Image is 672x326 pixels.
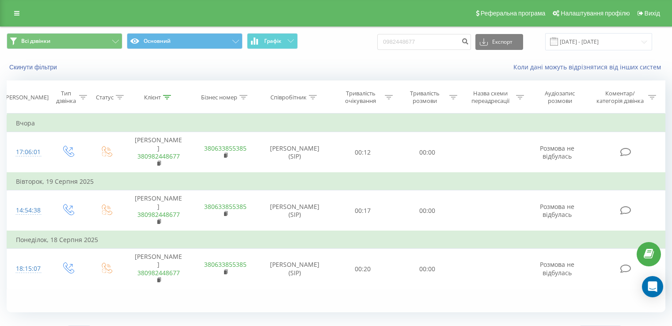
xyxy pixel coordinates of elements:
[7,114,665,132] td: Вчора
[137,152,180,160] a: 380982448677
[395,249,459,289] td: 00:00
[7,33,122,49] button: Всі дзвінки
[395,190,459,231] td: 00:00
[534,90,586,105] div: Аудіозапис розмови
[331,190,395,231] td: 00:17
[561,10,630,17] span: Налаштування профілю
[270,94,307,101] div: Співробітник
[127,33,243,49] button: Основний
[331,132,395,173] td: 00:12
[16,260,39,277] div: 18:15:07
[403,90,447,105] div: Тривалість розмови
[339,90,383,105] div: Тривалість очікування
[264,38,281,44] span: Графік
[7,231,665,249] td: Понеділок, 18 Серпня 2025
[204,202,247,211] a: 380633855385
[96,94,114,101] div: Статус
[137,269,180,277] a: 380982448677
[475,34,523,50] button: Експорт
[259,249,331,289] td: [PERSON_NAME] (SIP)
[259,132,331,173] td: [PERSON_NAME] (SIP)
[642,276,663,297] div: Open Intercom Messenger
[540,144,574,160] span: Розмова не відбулась
[467,90,514,105] div: Назва схеми переадресації
[7,173,665,190] td: Вівторок, 19 Серпня 2025
[201,94,237,101] div: Бізнес номер
[144,94,161,101] div: Клієнт
[7,63,61,71] button: Скинути фільтри
[16,202,39,219] div: 14:54:38
[513,63,665,71] a: Коли дані можуть відрізнятися вiд інших систем
[259,190,331,231] td: [PERSON_NAME] (SIP)
[540,260,574,277] span: Розмова не відбулась
[204,260,247,269] a: 380633855385
[481,10,546,17] span: Реферальна програма
[540,202,574,219] span: Розмова не відбулась
[331,249,395,289] td: 00:20
[16,144,39,161] div: 17:06:01
[395,132,459,173] td: 00:00
[137,210,180,219] a: 380982448677
[125,249,192,289] td: [PERSON_NAME]
[125,190,192,231] td: [PERSON_NAME]
[377,34,471,50] input: Пошук за номером
[4,94,49,101] div: [PERSON_NAME]
[21,38,50,45] span: Всі дзвінки
[204,144,247,152] a: 380633855385
[56,90,76,105] div: Тип дзвінка
[645,10,660,17] span: Вихід
[594,90,646,105] div: Коментар/категорія дзвінка
[247,33,298,49] button: Графік
[125,132,192,173] td: [PERSON_NAME]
